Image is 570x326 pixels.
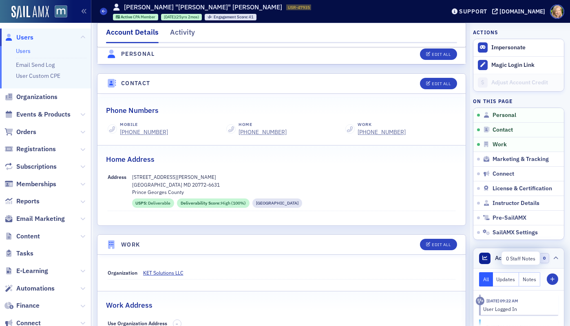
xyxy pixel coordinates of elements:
div: 41 [214,15,254,20]
h2: Work Address [106,300,152,311]
div: 2000-06-06 00:00:00 [161,14,202,20]
div: Support [459,8,487,15]
div: Adjust Account Credit [491,79,560,86]
span: Orders [16,128,36,137]
a: Finance [4,301,40,310]
p: [STREET_ADDRESS][PERSON_NAME] [132,173,456,181]
a: KET Solutions LLC [143,269,223,276]
div: Activity [476,297,484,305]
a: Orders [4,128,36,137]
span: Marketing & Tracking [493,156,549,163]
span: Memberships [16,180,56,189]
a: E-Learning [4,267,48,275]
div: Edit All [432,81,451,86]
a: Users [16,47,31,55]
div: Account Details [106,27,159,43]
div: Home [239,121,287,128]
h2: Home Address [106,154,155,165]
span: Pre-SailAMX [493,214,526,222]
span: [DATE] [164,14,175,20]
span: USR-47935 [288,4,310,10]
span: E-Learning [16,267,48,275]
div: USPS: Deliverable [132,198,174,208]
button: Updates [493,272,519,286]
a: Memberships [4,180,56,189]
a: [PHONE_NUMBER] [358,128,406,137]
span: Tasks [16,249,33,258]
a: Registrations [4,145,56,154]
span: Finance [16,301,40,310]
button: Edit All [420,48,457,60]
span: License & Certification [493,185,552,192]
a: Users [4,33,33,42]
div: Magic Login Link [491,62,560,69]
span: CPA Member [133,14,155,20]
div: Deliverability Score: High (100%) [177,198,250,208]
h2: Phone Numbers [106,105,159,116]
a: Content [4,232,40,241]
span: Work [493,141,507,148]
span: Organization [108,269,137,276]
p: [GEOGRAPHIC_DATA] MD 20772-6631 [132,181,456,188]
a: Tasks [4,249,33,258]
div: Activity [170,27,195,42]
button: Edit All [420,239,457,250]
p: Prince Georges County [132,188,456,196]
span: Address [108,174,126,180]
span: Activity & Notes [495,254,537,262]
button: [DOMAIN_NAME] [492,9,548,14]
span: SailAMX Settings [493,229,538,236]
span: Users [16,33,33,42]
div: Engagement Score: 41 [205,14,256,20]
h1: [PERSON_NAME] "[PERSON_NAME]" [PERSON_NAME] [124,3,282,12]
span: Instructor Details [493,200,539,207]
a: Adjust Account Credit [473,74,564,91]
div: Residential Street [252,198,302,208]
time: 8/26/2025 09:22 AM [486,298,518,304]
h4: Personal [121,50,155,58]
img: SailAMX [55,5,67,18]
span: Deliverability Score : [181,200,221,207]
a: SailAMX [11,6,49,19]
h4: Work [121,240,140,249]
a: View Homepage [49,5,67,19]
a: Events & Products [4,110,71,119]
h4: Actions [473,29,498,36]
button: Edit All [420,78,457,89]
a: Reports [4,197,40,206]
div: Mobile [120,121,168,128]
a: [PHONE_NUMBER] [120,128,168,137]
a: Subscriptions [4,162,57,171]
span: Active [121,14,133,20]
a: User Custom CPE [16,72,60,79]
div: 0 Staff Notes [502,251,540,265]
a: Active CPA Member [116,14,156,20]
button: Magic Login Link [473,56,564,74]
div: [PHONE_NUMBER] [239,128,287,137]
a: Email Marketing [4,214,65,223]
span: 0 [539,253,550,263]
span: Personal [493,112,516,119]
div: [DOMAIN_NAME] [499,8,545,15]
div: User Logged In [483,305,553,313]
h4: On this page [473,97,564,105]
a: Automations [4,284,55,293]
div: (25yrs 2mos) [164,14,199,20]
a: Organizations [4,93,57,101]
span: Organizations [16,93,57,101]
span: Subscriptions [16,162,57,171]
span: Registrations [16,145,56,154]
h4: Contact [121,79,150,88]
span: Email Marketing [16,214,65,223]
span: Connect [493,170,514,178]
span: Contact [493,126,513,134]
button: All [479,272,493,286]
span: Profile [550,4,564,19]
div: Work [358,121,406,128]
button: Impersonate [491,44,526,51]
a: Email Send Log [16,61,55,68]
span: KET Solutions LLC [143,269,217,276]
div: Edit All [432,52,451,57]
